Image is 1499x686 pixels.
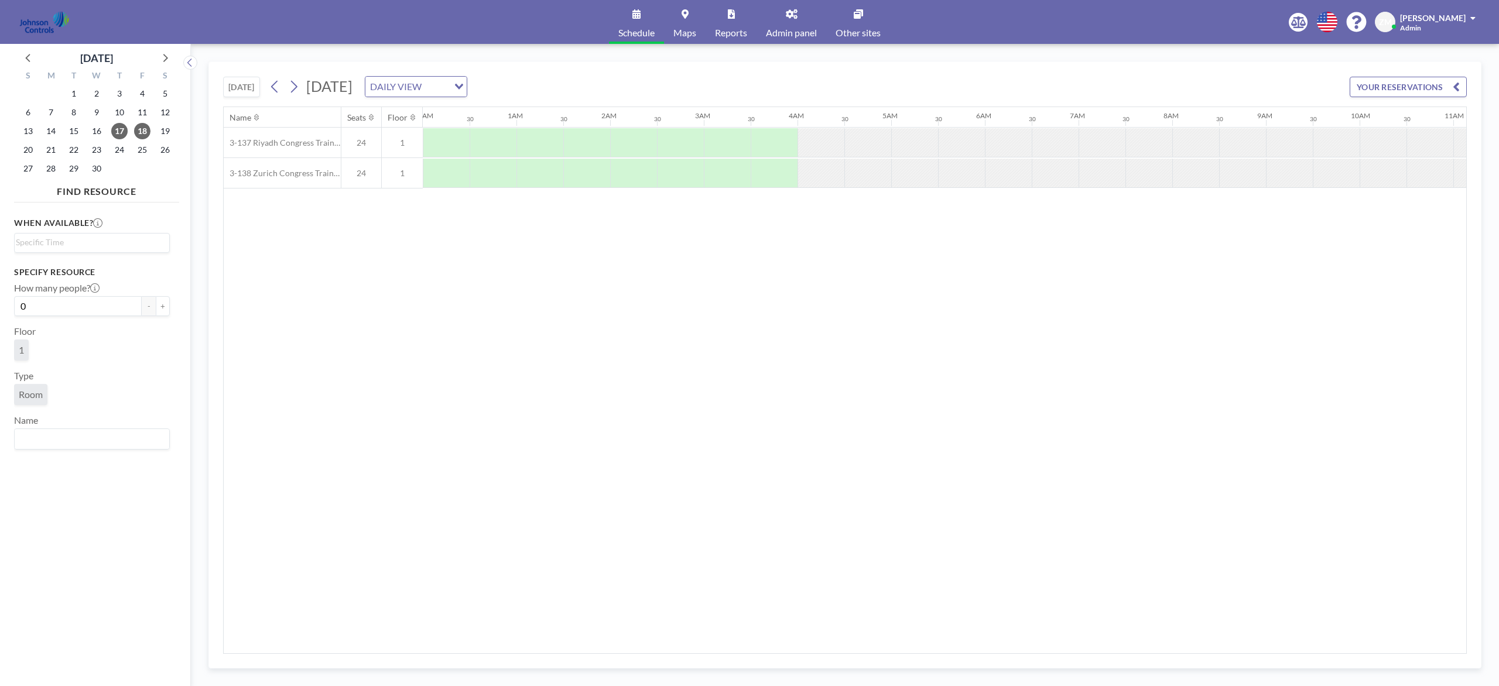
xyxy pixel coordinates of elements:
[88,142,105,158] span: Wednesday, September 23, 2026
[157,104,173,121] span: Saturday, September 12, 2026
[20,123,36,139] span: Sunday, September 13, 2026
[19,344,24,356] span: 1
[66,104,82,121] span: Tuesday, September 8, 2026
[976,111,991,120] div: 6AM
[157,85,173,102] span: Saturday, September 5, 2026
[673,28,696,37] span: Maps
[789,111,804,120] div: 4AM
[111,85,128,102] span: Thursday, September 3, 2026
[341,168,381,179] span: 24
[14,414,38,426] label: Name
[836,28,881,37] span: Other sites
[88,85,105,102] span: Wednesday, September 2, 2026
[347,112,366,123] div: Seats
[19,389,43,400] span: Room
[19,11,70,34] img: organization-logo
[766,28,817,37] span: Admin panel
[88,160,105,177] span: Wednesday, September 30, 2026
[1350,77,1467,97] button: YOUR RESERVATIONS
[1122,115,1130,123] div: 30
[224,138,341,148] span: 3-137 Riyadh Congress Training Room
[134,104,150,121] span: Friday, September 11, 2026
[1404,115,1411,123] div: 30
[157,142,173,158] span: Saturday, September 26, 2026
[382,138,423,148] span: 1
[153,69,176,84] div: S
[111,123,128,139] span: Thursday, September 17, 2026
[618,28,655,37] span: Schedule
[365,77,467,97] div: Search for option
[1400,13,1466,23] span: [PERSON_NAME]
[1351,111,1370,120] div: 10AM
[1070,111,1085,120] div: 7AM
[224,168,341,179] span: 3-138 Zurich Congress Training Room
[1216,115,1223,123] div: 30
[15,234,169,251] div: Search for option
[368,79,424,94] span: DAILY VIEW
[388,112,408,123] div: Floor
[1400,23,1421,32] span: Admin
[601,111,617,120] div: 2AM
[715,28,747,37] span: Reports
[1445,111,1464,120] div: 11AM
[695,111,710,120] div: 3AM
[20,104,36,121] span: Sunday, September 6, 2026
[1310,115,1317,123] div: 30
[156,296,170,316] button: +
[882,111,898,120] div: 5AM
[88,104,105,121] span: Wednesday, September 9, 2026
[88,123,105,139] span: Wednesday, September 16, 2026
[230,112,251,123] div: Name
[14,325,36,337] label: Floor
[43,104,59,121] span: Monday, September 7, 2026
[131,69,153,84] div: F
[1257,111,1272,120] div: 9AM
[223,77,260,97] button: [DATE]
[134,123,150,139] span: Friday, September 18, 2026
[841,115,848,123] div: 30
[654,115,661,123] div: 30
[40,69,63,84] div: M
[14,282,100,294] label: How many people?
[16,236,163,249] input: Search for option
[935,115,942,123] div: 30
[111,142,128,158] span: Thursday, September 24, 2026
[14,267,170,277] h3: Specify resource
[1163,111,1179,120] div: 8AM
[108,69,131,84] div: T
[15,429,169,449] div: Search for option
[66,142,82,158] span: Tuesday, September 22, 2026
[560,115,567,123] div: 30
[43,142,59,158] span: Monday, September 21, 2026
[80,50,113,66] div: [DATE]
[341,138,381,148] span: 24
[306,77,352,95] span: [DATE]
[14,181,179,197] h4: FIND RESOURCE
[63,69,85,84] div: T
[16,431,163,447] input: Search for option
[157,123,173,139] span: Saturday, September 19, 2026
[66,123,82,139] span: Tuesday, September 15, 2026
[43,160,59,177] span: Monday, September 28, 2026
[20,142,36,158] span: Sunday, September 20, 2026
[382,168,423,179] span: 1
[414,111,433,120] div: 12AM
[14,370,33,382] label: Type
[134,142,150,158] span: Friday, September 25, 2026
[425,79,447,94] input: Search for option
[1379,17,1392,28] span: ZM
[66,160,82,177] span: Tuesday, September 29, 2026
[467,115,474,123] div: 30
[748,115,755,123] div: 30
[111,104,128,121] span: Thursday, September 10, 2026
[66,85,82,102] span: Tuesday, September 1, 2026
[134,85,150,102] span: Friday, September 4, 2026
[20,160,36,177] span: Sunday, September 27, 2026
[17,69,40,84] div: S
[85,69,108,84] div: W
[508,111,523,120] div: 1AM
[43,123,59,139] span: Monday, September 14, 2026
[142,296,156,316] button: -
[1029,115,1036,123] div: 30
